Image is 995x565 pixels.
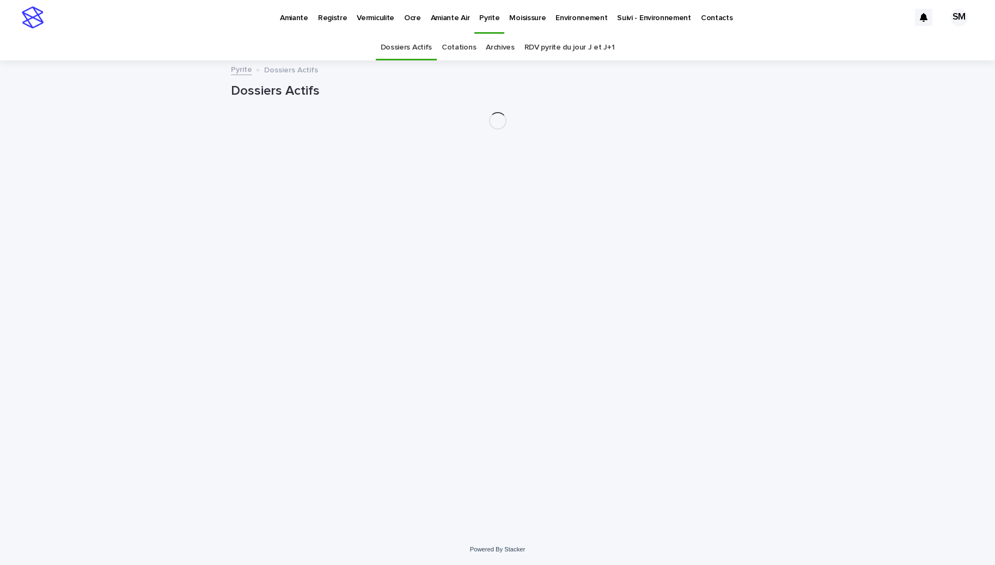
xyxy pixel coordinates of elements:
a: RDV pyrite du jour J et J+1 [524,35,615,60]
img: stacker-logo-s-only.png [22,7,44,28]
a: Powered By Stacker [470,546,525,552]
a: Dossiers Actifs [381,35,432,60]
div: SM [950,9,968,26]
h1: Dossiers Actifs [231,83,765,99]
a: Pyrite [231,63,252,75]
p: Dossiers Actifs [264,63,318,75]
a: Cotations [442,35,476,60]
a: Archives [486,35,515,60]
